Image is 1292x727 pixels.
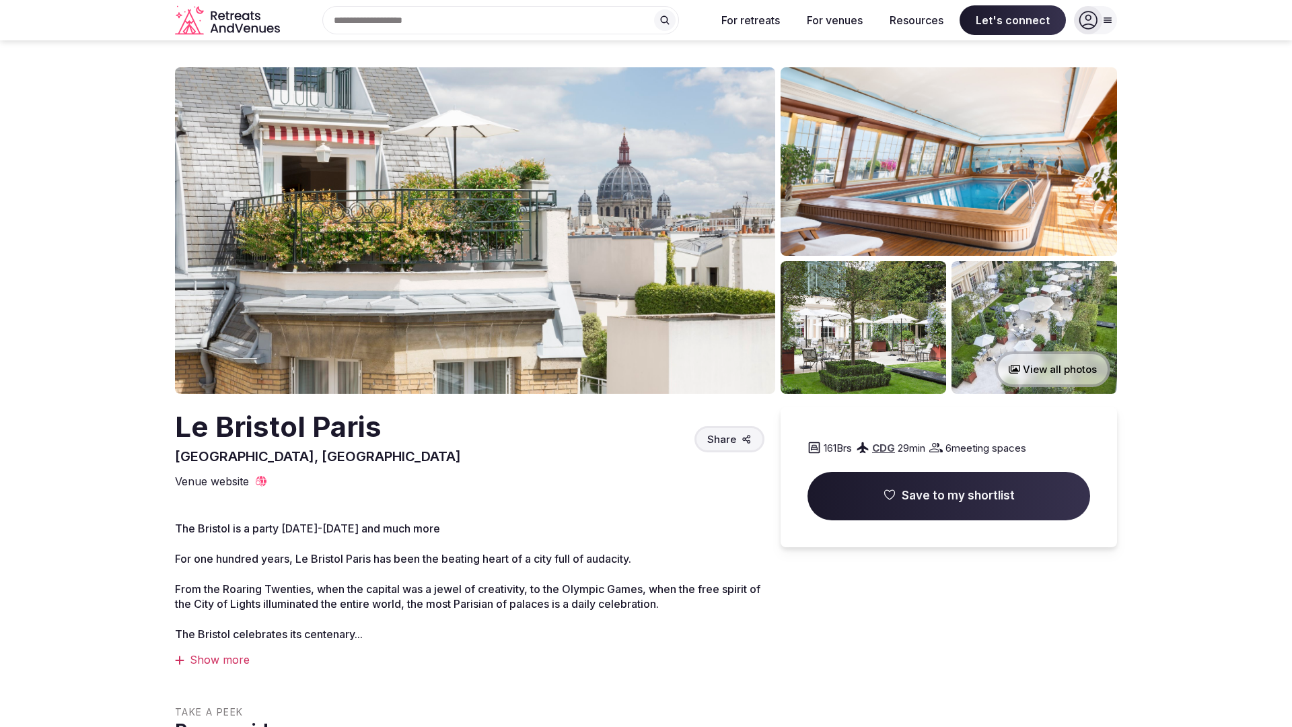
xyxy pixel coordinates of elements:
[960,5,1066,35] span: Let's connect
[175,652,764,667] div: Show more
[175,5,283,36] svg: Retreats and Venues company logo
[781,67,1117,256] img: Venue gallery photo
[175,448,461,464] span: [GEOGRAPHIC_DATA], [GEOGRAPHIC_DATA]
[898,441,925,455] span: 29 min
[824,441,852,455] span: 161 Brs
[175,407,461,447] h2: Le Bristol Paris
[711,5,791,35] button: For retreats
[175,474,249,489] span: Venue website
[175,627,363,641] span: The Bristol celebrates its centenary...
[945,441,1026,455] span: 6 meeting spaces
[175,67,775,394] img: Venue cover photo
[175,5,283,36] a: Visit the homepage
[872,442,895,454] a: CDG
[902,488,1015,504] span: Save to my shortlist
[175,474,268,489] a: Venue website
[175,705,764,719] span: Take a peek
[781,261,946,394] img: Venue gallery photo
[796,5,873,35] button: For venues
[995,351,1110,387] button: View all photos
[952,261,1117,394] img: Venue gallery photo
[175,582,760,611] span: From the Roaring Twenties, when the capital was a jewel of creativity, to the Olympic Games, when...
[175,522,440,535] span: The Bristol is a party [DATE]-[DATE] and much more
[879,5,954,35] button: Resources
[175,552,631,565] span: For one hundred years, Le Bristol Paris has been the beating heart of a city full of audacity.
[707,432,736,446] span: Share
[694,426,764,452] button: Share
